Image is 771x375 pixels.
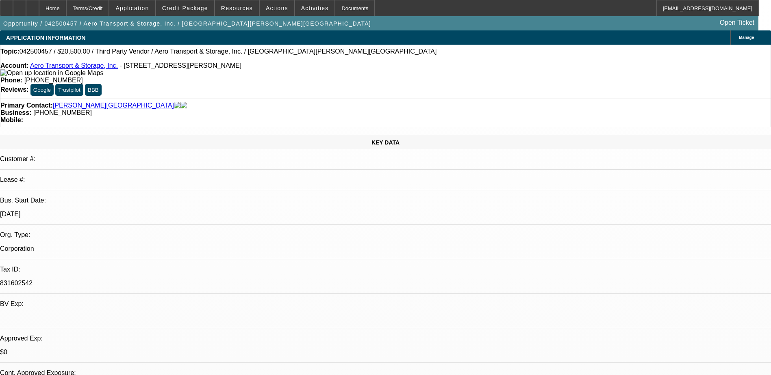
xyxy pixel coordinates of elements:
[6,34,85,41] span: APPLICATION INFORMATION
[260,0,294,16] button: Actions
[174,102,180,109] img: facebook-icon.png
[162,5,208,11] span: Credit Package
[53,102,174,109] a: [PERSON_NAME][GEOGRAPHIC_DATA]
[0,69,103,77] img: Open up location in Google Maps
[30,62,118,69] a: Aero Transport & Storage, Inc.
[119,62,241,69] span: - [STREET_ADDRESS][PERSON_NAME]
[0,48,20,55] strong: Topic:
[0,116,23,123] strong: Mobile:
[301,5,329,11] span: Activities
[115,5,149,11] span: Application
[0,69,103,76] a: View Google Maps
[266,5,288,11] span: Actions
[0,77,22,84] strong: Phone:
[215,0,259,16] button: Resources
[717,16,758,30] a: Open Ticket
[739,35,754,40] span: Manage
[0,62,28,69] strong: Account:
[55,84,83,96] button: Trustpilot
[85,84,102,96] button: BBB
[0,109,31,116] strong: Business:
[0,102,53,109] strong: Primary Contact:
[371,139,400,146] span: KEY DATA
[0,86,28,93] strong: Reviews:
[180,102,187,109] img: linkedin-icon.png
[156,0,214,16] button: Credit Package
[3,20,371,27] span: Opportunity / 042500457 / Aero Transport & Storage, Inc. / [GEOGRAPHIC_DATA][PERSON_NAME][GEOGRAP...
[30,84,54,96] button: Google
[221,5,253,11] span: Resources
[24,77,83,84] span: [PHONE_NUMBER]
[33,109,92,116] span: [PHONE_NUMBER]
[20,48,437,55] span: 042500457 / $20,500.00 / Third Party Vendor / Aero Transport & Storage, Inc. / [GEOGRAPHIC_DATA][...
[109,0,155,16] button: Application
[295,0,335,16] button: Activities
